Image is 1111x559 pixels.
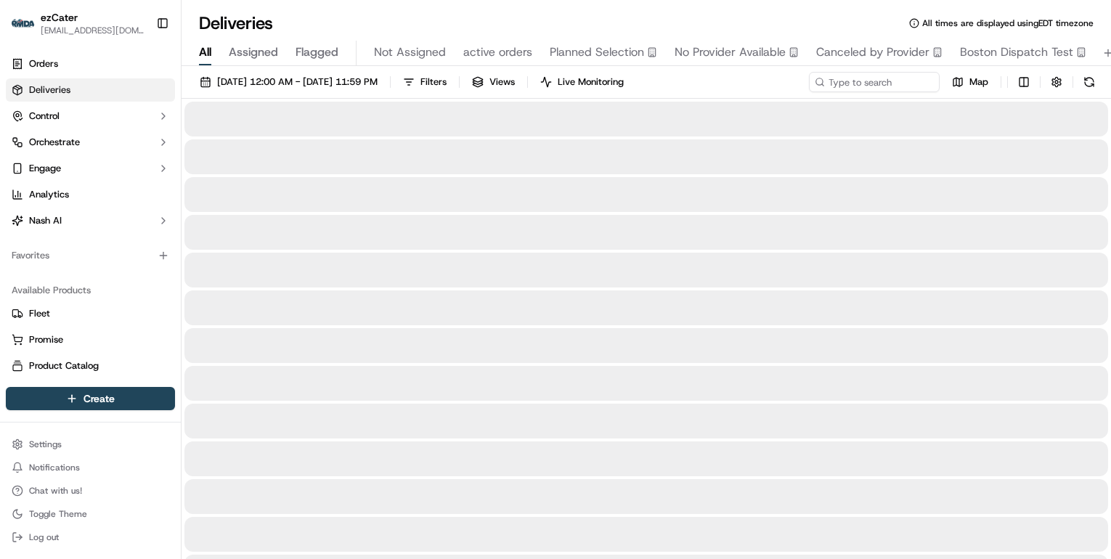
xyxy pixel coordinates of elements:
button: Map [945,72,995,92]
button: Engage [6,157,175,180]
button: [DATE] 12:00 AM - [DATE] 11:59 PM [193,72,384,92]
img: ezCater [12,19,35,28]
span: Planned Selection [550,44,644,61]
span: Log out [29,531,59,543]
span: Control [29,110,60,123]
span: Filters [420,76,447,89]
span: All times are displayed using EDT timezone [922,17,1094,29]
button: Notifications [6,457,175,478]
span: Notifications [29,462,80,473]
span: Settings [29,438,62,450]
button: Orchestrate [6,131,175,154]
button: Chat with us! [6,481,175,501]
span: Create [84,391,115,406]
span: Product Catalog [29,359,99,372]
button: Fleet [6,302,175,325]
a: Orders [6,52,175,76]
span: Promise [29,333,63,346]
span: [DATE] 12:00 AM - [DATE] 11:59 PM [217,76,378,89]
span: Chat with us! [29,485,82,497]
span: Fleet [29,307,50,320]
button: [EMAIL_ADDRESS][DOMAIN_NAME] [41,25,145,36]
span: Analytics [29,188,69,201]
button: Live Monitoring [534,72,630,92]
a: Analytics [6,183,175,206]
span: Orchestrate [29,136,80,149]
button: ezCaterezCater[EMAIL_ADDRESS][DOMAIN_NAME] [6,6,150,41]
div: Favorites [6,244,175,267]
button: Promise [6,328,175,351]
span: Nash AI [29,214,62,227]
a: Promise [12,333,169,346]
button: Control [6,105,175,128]
a: Fleet [12,307,169,320]
button: Settings [6,434,175,454]
span: Engage [29,162,61,175]
span: Live Monitoring [558,76,624,89]
span: Flagged [296,44,338,61]
span: No Provider Available [675,44,786,61]
input: Type to search [809,72,940,92]
a: Product Catalog [12,359,169,372]
span: active orders [463,44,532,61]
span: Orders [29,57,58,70]
button: Views [465,72,521,92]
button: Product Catalog [6,354,175,378]
button: Filters [396,72,453,92]
button: Log out [6,527,175,547]
button: Nash AI [6,209,175,232]
span: Boston Dispatch Test [960,44,1073,61]
span: Map [969,76,988,89]
button: Toggle Theme [6,504,175,524]
span: Assigned [229,44,278,61]
span: Not Assigned [374,44,446,61]
a: Deliveries [6,78,175,102]
button: Refresh [1079,72,1099,92]
button: ezCater [41,10,78,25]
div: Available Products [6,279,175,302]
span: Deliveries [29,83,70,97]
span: All [199,44,211,61]
span: Toggle Theme [29,508,87,520]
button: Create [6,387,175,410]
span: Canceled by Provider [816,44,929,61]
h1: Deliveries [199,12,273,35]
span: Views [489,76,515,89]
